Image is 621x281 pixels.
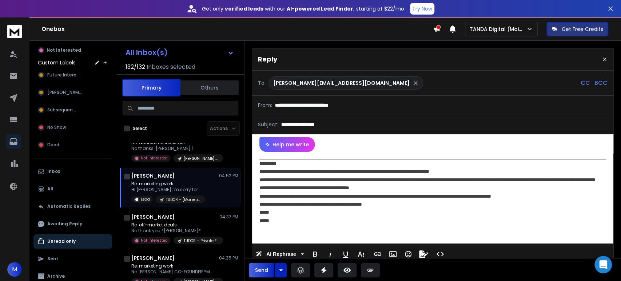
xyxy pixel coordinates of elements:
span: Subsequence [47,107,78,113]
div: Open Intercom Messenger [594,256,612,273]
p: Inbox [47,169,60,174]
h1: [PERSON_NAME] [131,213,175,221]
p: Re: marketing work [131,181,205,187]
button: Try Now [410,3,434,15]
button: Send [249,263,274,277]
p: 04:52 PM [219,173,238,179]
button: Future Interest [33,68,112,82]
button: Primary [122,79,180,96]
p: Automatic Replies [47,203,91,209]
button: Dead [33,138,112,152]
h1: [PERSON_NAME] [131,254,175,262]
p: 04:35 PM [219,255,238,261]
button: Subsequence [33,103,112,117]
span: Dead [47,142,59,148]
p: [PERSON_NAME][EMAIL_ADDRESS][DOMAIN_NAME] [273,79,410,87]
p: From: [258,102,272,109]
button: Awaiting Reply [33,217,112,231]
p: Subject: [258,121,278,128]
button: Insert Image (Ctrl+P) [386,247,400,261]
p: [PERSON_NAME] – Commercial Real Estate | [GEOGRAPHIC_DATA] [184,156,219,161]
h3: Custom Labels [38,59,76,66]
p: TANDA Digital (Main) [470,25,526,33]
p: CC [581,79,590,87]
span: Future Interest [47,72,81,78]
button: Italic (Ctrl+I) [323,247,337,261]
button: All [33,182,112,196]
p: Not Interested [47,47,81,53]
p: To: [258,79,266,87]
h1: All Inbox(s) [126,49,168,56]
p: BCC [594,79,608,87]
button: All Inbox(s) [120,45,240,60]
button: Underline (Ctrl+U) [339,247,353,261]
p: Sent [47,256,58,262]
p: Not Interested [141,155,168,161]
button: Inbox [33,164,112,179]
p: No thanks. [PERSON_NAME] | [131,146,219,151]
p: Get Free Credits [562,25,603,33]
button: Sent [33,252,112,266]
p: Re: off-market deals [131,222,219,228]
button: Code View [433,247,447,261]
button: Unread only [33,234,112,249]
p: Reply [258,54,277,64]
button: M [7,262,22,277]
h1: Onebox [41,25,433,33]
p: Try Now [412,5,432,12]
button: Help me write [259,137,315,152]
button: No Show [33,120,112,135]
p: All [47,186,53,192]
p: No [PERSON_NAME] CO-FOUNDER *M: [131,269,219,275]
h1: [PERSON_NAME] [131,172,175,179]
p: Awaiting Reply [47,221,82,227]
strong: AI-powered Lead Finder, [287,5,355,12]
p: 04:37 PM [219,214,238,220]
label: Select [133,126,147,131]
button: Automatic Replies [33,199,112,214]
p: Unread only [47,238,76,244]
p: Lead [141,197,150,202]
button: Insert Link (Ctrl+K) [371,247,385,261]
h3: Inboxes selected [147,63,195,71]
p: TUDOR – [Marketing] – EU – 1-10 [166,197,201,202]
span: 132 / 132 [126,63,145,71]
p: Get only with our starting at $22/mo [202,5,404,12]
button: Bold (Ctrl+B) [308,247,322,261]
img: logo [7,25,22,38]
button: [PERSON_NAME] [33,85,112,100]
p: Re: marketing work [131,263,219,269]
button: Not Interested [33,43,112,58]
span: AI Rephrase [265,251,298,257]
p: No thank you *[PERSON_NAME]* [131,228,219,234]
button: Get Free Credits [546,22,608,36]
p: Archive [47,273,65,279]
button: Signature [417,247,430,261]
button: AI Rephrase [254,247,305,261]
p: TUDOR – Private Equity – [GEOGRAPHIC_DATA] [184,238,219,244]
p: Hi [PERSON_NAME] I'm sorry for [131,187,205,193]
strong: verified leads [225,5,263,12]
button: Emoticons [401,247,415,261]
span: [PERSON_NAME] [47,90,83,95]
span: No Show [47,124,66,130]
button: More Text [354,247,368,261]
p: Not Interested [141,238,168,243]
button: Others [180,80,239,96]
